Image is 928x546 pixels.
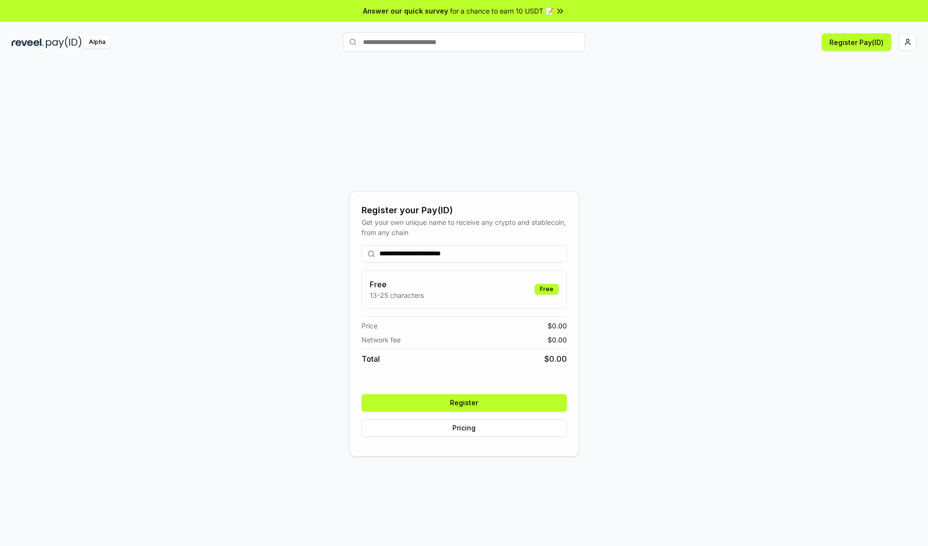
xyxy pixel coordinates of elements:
[450,6,553,16] span: for a chance to earn 10 USDT 📝
[362,353,380,365] span: Total
[362,419,567,437] button: Pricing
[362,204,567,217] div: Register your Pay(ID)
[46,36,82,48] img: pay_id
[362,217,567,237] div: Get your own unique name to receive any crypto and stablecoin, from any chain
[370,290,424,300] p: 13-25 characters
[362,394,567,412] button: Register
[362,321,377,331] span: Price
[12,36,44,48] img: reveel_dark
[84,36,111,48] div: Alpha
[370,279,424,290] h3: Free
[362,335,401,345] span: Network fee
[544,353,567,365] span: $ 0.00
[548,335,567,345] span: $ 0.00
[548,321,567,331] span: $ 0.00
[822,33,891,51] button: Register Pay(ID)
[535,284,559,295] div: Free
[363,6,448,16] span: Answer our quick survey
